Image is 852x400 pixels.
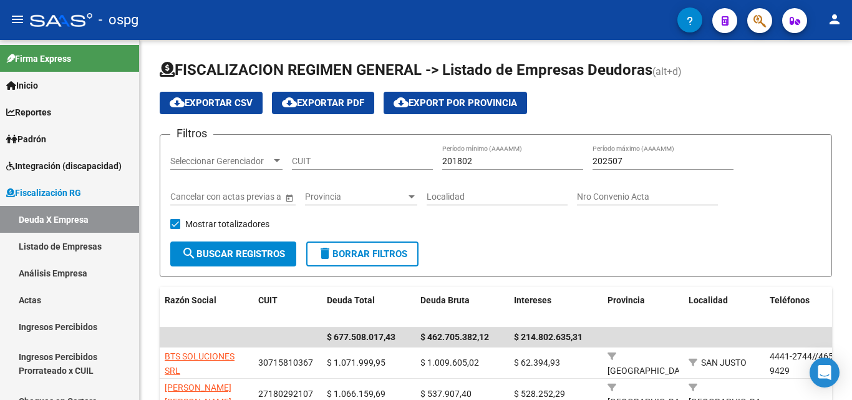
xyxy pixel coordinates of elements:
[182,248,285,260] span: Buscar Registros
[827,12,842,27] mat-icon: person
[684,287,765,328] datatable-header-cell: Localidad
[394,95,409,110] mat-icon: cloud_download
[317,248,407,260] span: Borrar Filtros
[327,332,395,342] span: $ 677.508.017,43
[170,97,253,109] span: Exportar CSV
[603,287,684,328] datatable-header-cell: Provincia
[272,92,374,114] button: Exportar PDF
[6,79,38,92] span: Inicio
[6,52,71,66] span: Firma Express
[509,287,603,328] datatable-header-cell: Intereses
[652,66,682,77] span: (alt+d)
[420,358,479,368] span: $ 1.009.605,02
[160,287,253,328] datatable-header-cell: Razón Social
[170,241,296,266] button: Buscar Registros
[99,6,138,34] span: - ospg
[322,287,415,328] datatable-header-cell: Deuda Total
[608,366,692,376] span: [GEOGRAPHIC_DATA]
[160,61,652,79] span: FISCALIZACION REGIMEN GENERAL -> Listado de Empresas Deudoras
[185,217,269,232] span: Mostrar totalizadores
[258,389,313,399] span: 27180292107
[317,246,332,261] mat-icon: delete
[689,295,728,305] span: Localidad
[514,358,560,368] span: $ 62.394,93
[160,92,263,114] button: Exportar CSV
[282,95,297,110] mat-icon: cloud_download
[282,97,364,109] span: Exportar PDF
[514,389,565,399] span: $ 528.252,29
[327,389,385,399] span: $ 1.066.159,69
[394,97,517,109] span: Export por Provincia
[327,358,385,368] span: $ 1.071.999,95
[420,389,472,399] span: $ 537.907,40
[384,92,527,114] button: Export por Provincia
[258,295,278,305] span: CUIT
[6,132,46,146] span: Padrón
[6,159,122,173] span: Integración (discapacidad)
[6,186,81,200] span: Fiscalización RG
[608,295,645,305] span: Provincia
[305,192,406,202] span: Provincia
[170,95,185,110] mat-icon: cloud_download
[253,287,322,328] datatable-header-cell: CUIT
[415,287,509,328] datatable-header-cell: Deuda Bruta
[514,295,551,305] span: Intereses
[306,241,419,266] button: Borrar Filtros
[701,358,747,368] span: SAN JUSTO
[514,332,583,342] span: $ 214.802.635,31
[810,358,840,388] div: Open Intercom Messenger
[258,358,313,368] span: 30715810367
[770,351,841,376] span: 4441-2744//4651-9429
[420,295,470,305] span: Deuda Bruta
[165,295,216,305] span: Razón Social
[6,105,51,119] span: Reportes
[182,246,196,261] mat-icon: search
[10,12,25,27] mat-icon: menu
[165,351,235,376] span: BTS SOLUCIONES SRL
[327,295,375,305] span: Deuda Total
[770,295,810,305] span: Teléfonos
[170,156,271,167] span: Seleccionar Gerenciador
[283,191,296,204] button: Open calendar
[170,125,213,142] h3: Filtros
[420,332,489,342] span: $ 462.705.382,12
